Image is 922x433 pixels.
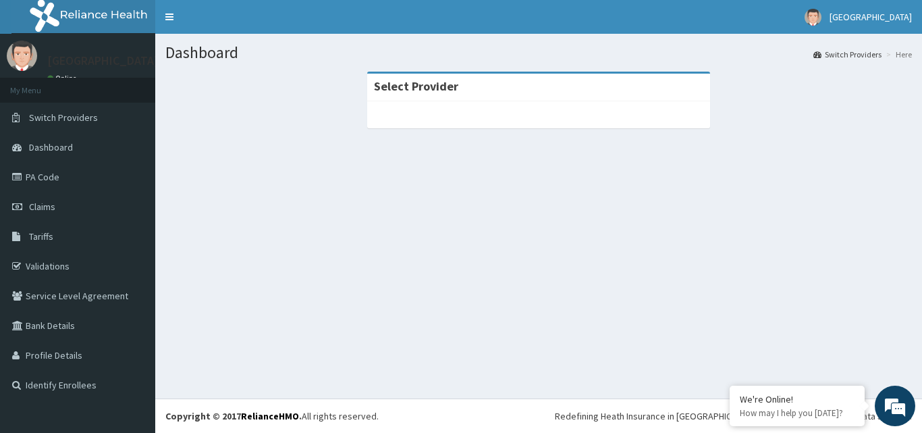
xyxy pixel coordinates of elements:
div: Redefining Heath Insurance in [GEOGRAPHIC_DATA] using Telemedicine and Data Science! [555,409,912,423]
span: Tariffs [29,230,53,243]
a: Online [47,74,80,83]
a: Switch Providers [813,49,882,60]
li: Here [883,49,912,60]
p: [GEOGRAPHIC_DATA] [47,55,159,67]
p: How may I help you today? [740,407,855,419]
span: Claims [29,201,55,213]
a: RelianceHMO [241,410,299,422]
h1: Dashboard [165,44,912,61]
span: [GEOGRAPHIC_DATA] [830,11,912,23]
div: We're Online! [740,393,855,405]
footer: All rights reserved. [155,399,922,433]
img: User Image [7,41,37,71]
img: User Image [805,9,821,26]
span: Dashboard [29,141,73,153]
span: Switch Providers [29,111,98,124]
strong: Select Provider [374,78,458,94]
strong: Copyright © 2017 . [165,410,302,422]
